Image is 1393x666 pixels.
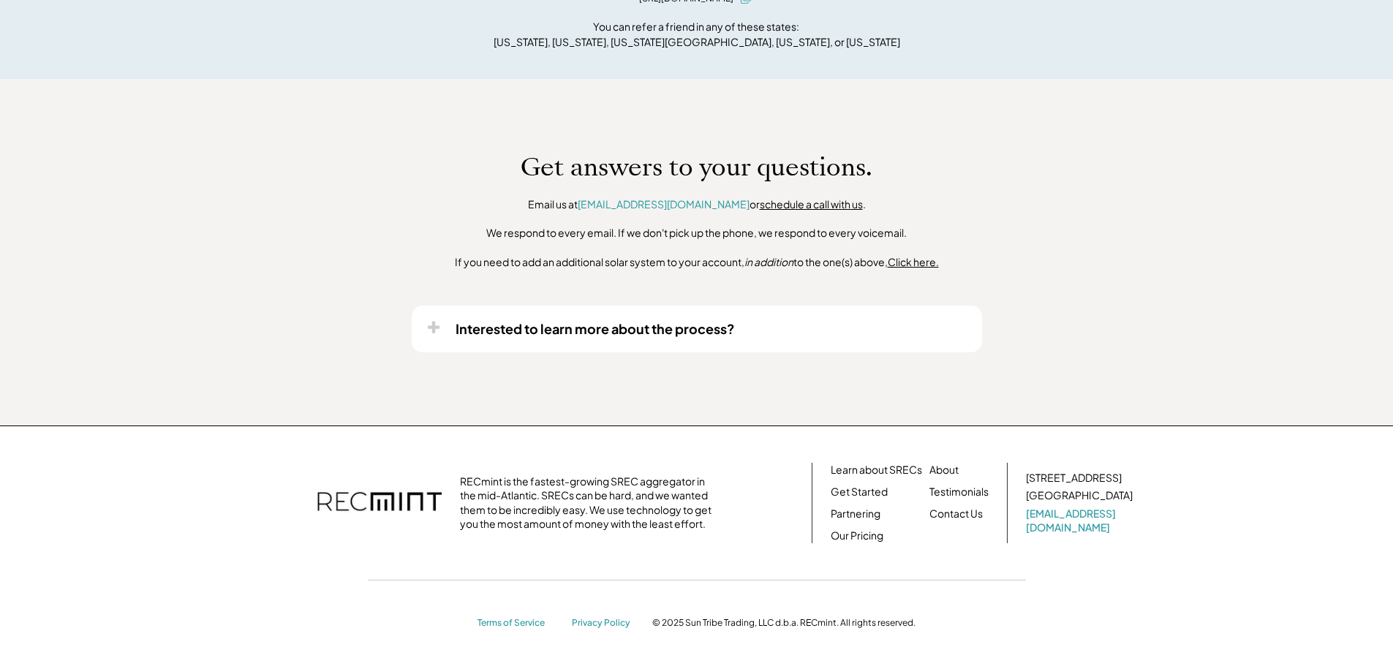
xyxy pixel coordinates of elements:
a: schedule a call with us [760,197,863,211]
a: Learn about SRECs [831,463,922,477]
img: recmint-logotype%403x.png [317,477,442,529]
h1: Get answers to your questions. [521,152,872,183]
div: Email us at or . [528,197,866,212]
a: Get Started [831,485,888,499]
div: You can refer a friend in any of these states: [US_STATE], [US_STATE], [US_STATE][GEOGRAPHIC_DATA... [494,19,900,50]
a: [EMAIL_ADDRESS][DOMAIN_NAME] [578,197,750,211]
div: [GEOGRAPHIC_DATA] [1026,488,1133,503]
a: About [929,463,959,477]
u: Click here. [888,255,939,268]
a: Privacy Policy [572,617,638,629]
a: Contact Us [929,507,983,521]
em: in addition [744,255,793,268]
div: We respond to every email. If we don't pick up the phone, we respond to every voicemail. [486,226,907,241]
a: Terms of Service [477,617,558,629]
a: Testimonials [929,485,989,499]
a: Partnering [831,507,880,521]
div: If you need to add an additional solar system to your account, to the one(s) above, [455,255,939,270]
a: Our Pricing [831,529,883,543]
div: [STREET_ADDRESS] [1026,471,1122,485]
div: RECmint is the fastest-growing SREC aggregator in the mid-Atlantic. SRECs can be hard, and we wan... [460,474,720,531]
a: [EMAIL_ADDRESS][DOMAIN_NAME] [1026,507,1136,535]
div: Interested to learn more about the process? [456,320,735,337]
div: © 2025 Sun Tribe Trading, LLC d.b.a. RECmint. All rights reserved. [652,617,916,629]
